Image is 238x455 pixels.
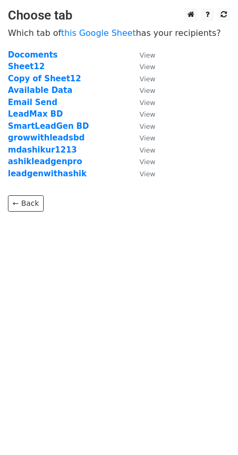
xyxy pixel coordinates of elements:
a: View [129,145,155,155]
a: View [129,98,155,107]
a: View [129,121,155,131]
small: View [140,99,155,107]
a: Docoments [8,50,58,60]
small: View [140,134,155,142]
a: this Google Sheet [61,28,136,38]
a: Email Send [8,98,57,107]
a: View [129,50,155,60]
h3: Choose tab [8,8,230,23]
a: growwithleadsbd [8,133,85,143]
a: View [129,133,155,143]
a: ashikleadgenpro [8,157,82,166]
small: View [140,122,155,130]
small: View [140,158,155,166]
a: View [129,74,155,83]
small: View [140,63,155,71]
a: LeadMax BD [8,109,63,119]
a: ← Back [8,195,44,212]
small: View [140,110,155,118]
a: View [129,109,155,119]
a: View [129,169,155,178]
a: SmartLeadGen BD [8,121,89,131]
a: Copy of Sheet12 [8,74,81,83]
a: Sheet12 [8,62,45,71]
a: leadgenwithashik [8,169,86,178]
a: View [129,157,155,166]
small: View [140,146,155,154]
a: View [129,86,155,95]
small: View [140,170,155,178]
a: View [129,62,155,71]
small: View [140,51,155,59]
a: mdashikur1213 [8,145,77,155]
p: Which tab of has your recipients? [8,27,230,39]
small: View [140,87,155,94]
small: View [140,75,155,83]
a: Available Data [8,86,73,95]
